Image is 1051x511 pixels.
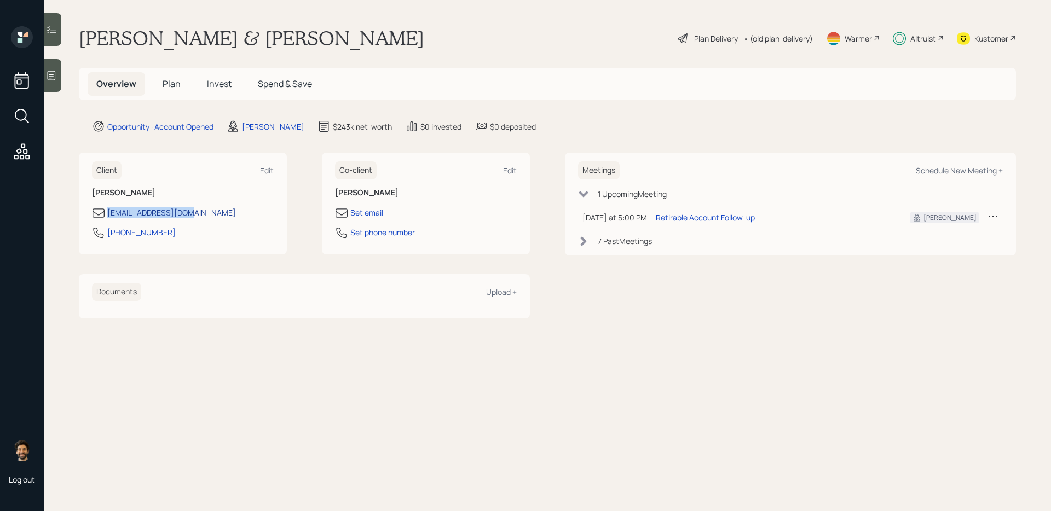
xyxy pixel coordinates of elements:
div: Set email [350,207,383,218]
div: Warmer [845,33,872,44]
div: Edit [503,165,517,176]
span: Invest [207,78,232,90]
div: Set phone number [350,227,415,238]
div: Retirable Account Follow-up [656,212,755,223]
h6: Documents [92,283,141,301]
div: • (old plan-delivery) [743,33,813,44]
div: 1 Upcoming Meeting [598,188,667,200]
h6: [PERSON_NAME] [335,188,517,198]
h6: Meetings [578,161,620,179]
div: [PERSON_NAME] [923,213,977,223]
div: 7 Past Meeting s [598,235,652,247]
div: [DATE] at 5:00 PM [582,212,647,223]
h6: Client [92,161,122,179]
div: Kustomer [974,33,1008,44]
h6: [PERSON_NAME] [92,188,274,198]
span: Overview [96,78,136,90]
div: [PHONE_NUMBER] [107,227,176,238]
div: Schedule New Meeting + [916,165,1003,176]
div: [EMAIL_ADDRESS][DOMAIN_NAME] [107,207,236,218]
div: Opportunity · Account Opened [107,121,213,132]
div: Log out [9,474,35,485]
h1: [PERSON_NAME] & [PERSON_NAME] [79,26,424,50]
div: $243k net-worth [333,121,392,132]
div: Plan Delivery [694,33,738,44]
div: $0 invested [420,121,461,132]
div: $0 deposited [490,121,536,132]
div: Upload + [486,287,517,297]
div: [PERSON_NAME] [242,121,304,132]
h6: Co-client [335,161,377,179]
img: eric-schwartz-headshot.png [11,439,33,461]
span: Spend & Save [258,78,312,90]
span: Plan [163,78,181,90]
div: Edit [260,165,274,176]
div: Altruist [910,33,936,44]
